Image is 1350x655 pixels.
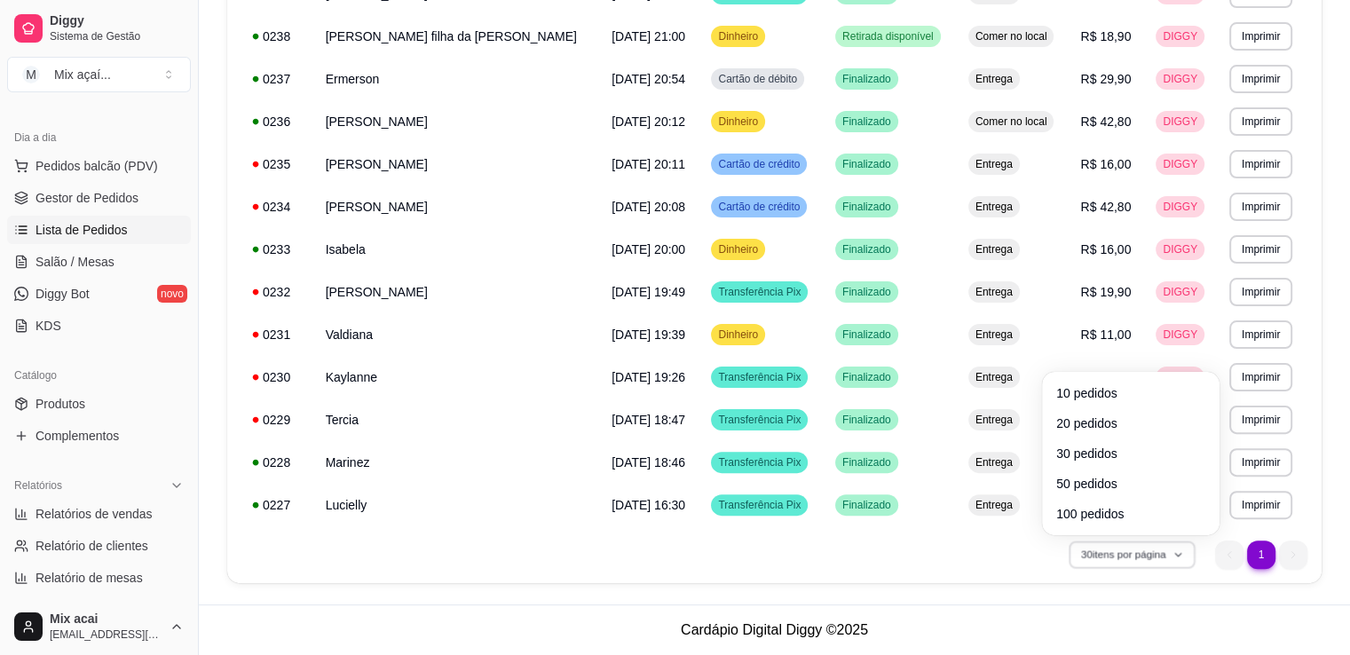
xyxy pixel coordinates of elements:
[315,58,601,100] td: Ermerson
[1056,445,1205,462] span: 30 pedidos
[839,455,895,470] span: Finalizado
[22,66,40,83] span: M
[972,498,1016,512] span: Entrega
[972,370,1016,384] span: Entrega
[839,200,895,214] span: Finalizado
[1229,278,1292,306] button: Imprimir
[972,29,1051,43] span: Comer no local
[315,15,601,58] td: [PERSON_NAME] filha da [PERSON_NAME]
[315,441,601,484] td: Marinez
[714,370,804,384] span: Transferência Pix
[1159,370,1201,384] span: DIGGY
[1080,285,1131,299] span: R$ 19,90
[972,327,1016,342] span: Entrega
[1080,370,1131,384] span: R$ 11,00
[252,454,304,471] div: 0228
[1159,242,1201,256] span: DIGGY
[252,326,304,343] div: 0231
[612,114,685,129] span: [DATE] 20:12
[1229,22,1292,51] button: Imprimir
[714,242,762,256] span: Dinheiro
[1056,505,1205,523] span: 100 pedidos
[972,242,1016,256] span: Entrega
[1159,157,1201,171] span: DIGGY
[714,498,804,512] span: Transferência Pix
[252,368,304,386] div: 0230
[972,200,1016,214] span: Entrega
[714,72,801,86] span: Cartão de débito
[1056,384,1205,402] span: 10 pedidos
[315,356,601,399] td: Kaylanne
[1159,72,1201,86] span: DIGGY
[1229,193,1292,221] button: Imprimir
[1229,235,1292,264] button: Imprimir
[7,361,191,390] div: Catálogo
[972,413,1016,427] span: Entrega
[36,285,90,303] span: Diggy Bot
[714,455,804,470] span: Transferência Pix
[54,66,111,83] div: Mix açaí ...
[714,285,804,299] span: Transferência Pix
[1049,379,1212,528] ul: 30itens por página
[1080,200,1131,214] span: R$ 42,80
[1229,107,1292,136] button: Imprimir
[36,317,61,335] span: KDS
[1159,200,1201,214] span: DIGGY
[612,200,685,214] span: [DATE] 20:08
[839,114,895,129] span: Finalizado
[612,370,685,384] span: [DATE] 19:26
[1080,327,1131,342] span: R$ 11,00
[839,242,895,256] span: Finalizado
[315,399,601,441] td: Tercia
[36,221,128,239] span: Lista de Pedidos
[972,285,1016,299] span: Entrega
[839,413,895,427] span: Finalizado
[839,157,895,171] span: Finalizado
[252,241,304,258] div: 0233
[36,253,114,271] span: Salão / Mesas
[36,157,158,175] span: Pedidos balcão (PDV)
[7,123,191,152] div: Dia a dia
[1159,29,1201,43] span: DIGGY
[714,327,762,342] span: Dinheiro
[252,496,304,514] div: 0227
[972,455,1016,470] span: Entrega
[50,29,184,43] span: Sistema de Gestão
[1229,406,1292,434] button: Imprimir
[972,114,1051,129] span: Comer no local
[252,28,304,45] div: 0238
[714,200,803,214] span: Cartão de crédito
[839,285,895,299] span: Finalizado
[1080,157,1131,171] span: R$ 16,00
[50,612,162,627] span: Mix acai
[714,413,804,427] span: Transferência Pix
[36,505,153,523] span: Relatórios de vendas
[1247,541,1275,569] li: pagination item 1 active
[1056,475,1205,493] span: 50 pedidos
[612,498,685,512] span: [DATE] 16:30
[839,498,895,512] span: Finalizado
[612,455,685,470] span: [DATE] 18:46
[839,370,895,384] span: Finalizado
[1229,491,1292,519] button: Imprimir
[972,157,1016,171] span: Entrega
[612,413,685,427] span: [DATE] 18:47
[50,627,162,642] span: [EMAIL_ADDRESS][DOMAIN_NAME]
[839,327,895,342] span: Finalizado
[36,537,148,555] span: Relatório de clientes
[1069,541,1195,568] button: 30itens por página
[612,285,685,299] span: [DATE] 19:49
[714,157,803,171] span: Cartão de crédito
[972,72,1016,86] span: Entrega
[612,157,685,171] span: [DATE] 20:11
[252,155,304,173] div: 0235
[1080,29,1131,43] span: R$ 18,90
[1229,150,1292,178] button: Imprimir
[714,29,762,43] span: Dinheiro
[36,395,85,413] span: Produtos
[315,313,601,356] td: Valdiana
[612,29,685,43] span: [DATE] 21:00
[1080,114,1131,129] span: R$ 42,80
[1229,448,1292,477] button: Imprimir
[36,189,138,207] span: Gestor de Pedidos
